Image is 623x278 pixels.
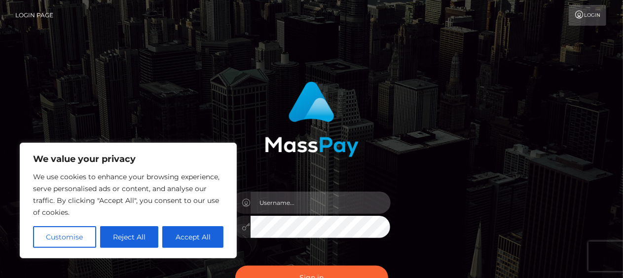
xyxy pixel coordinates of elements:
input: Username... [251,192,391,214]
a: Login [569,5,606,26]
div: We value your privacy [20,143,237,258]
button: Reject All [100,226,159,248]
p: We value your privacy [33,153,223,165]
p: We use cookies to enhance your browsing experience, serve personalised ads or content, and analys... [33,171,223,218]
button: Accept All [162,226,223,248]
button: Customise [33,226,96,248]
a: Login Page [15,5,53,26]
img: MassPay Login [265,81,359,157]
